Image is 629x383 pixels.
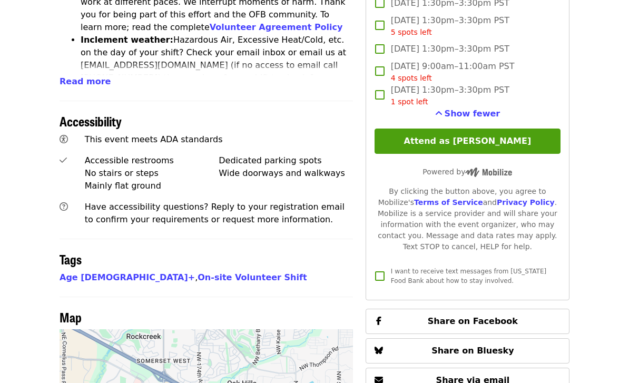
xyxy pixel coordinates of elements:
[60,112,122,131] span: Accessibility
[391,15,509,38] span: [DATE] 1:30pm–3:30pm PST
[85,135,223,145] span: This event meets ADA standards
[85,180,219,193] div: Mainly flat ground
[375,186,561,253] div: By clicking the button above, you agree to Mobilize's and . Mobilize is a service provider and wi...
[60,135,68,145] i: universal-access icon
[366,339,569,364] button: Share on Bluesky
[198,273,307,283] a: On-site Volunteer Shift
[85,168,219,180] div: No stairs or steps
[391,84,509,108] span: [DATE] 1:30pm–3:30pm PST
[465,168,512,178] img: Powered by Mobilize
[85,202,345,225] span: Have accessibility questions? Reply to your registration email to confirm your requirements or re...
[210,23,343,33] a: Volunteer Agreement Policy
[81,34,353,97] li: Hazardous Air, Excessive Heat/Cold, etc. on the day of your shift? Check your email inbox or emai...
[391,98,428,106] span: 1 spot left
[60,250,82,269] span: Tags
[219,168,353,180] div: Wide doorways and walkways
[445,109,500,119] span: Show fewer
[391,268,546,285] span: I want to receive text messages from [US_STATE] Food Bank about how to stay involved.
[60,308,82,327] span: Map
[391,61,515,84] span: [DATE] 9:00am–11:00am PST
[422,168,512,176] span: Powered by
[366,309,569,335] button: Share on Facebook
[219,155,353,168] div: Dedicated parking spots
[60,273,195,283] a: Age [DEMOGRAPHIC_DATA]+
[497,199,555,207] a: Privacy Policy
[431,346,514,356] span: Share on Bluesky
[391,28,432,37] span: 5 spots left
[60,273,198,283] span: ,
[81,35,173,45] strong: Inclement weather:
[60,77,111,87] span: Read more
[391,74,432,83] span: 4 spots left
[414,199,483,207] a: Terms of Service
[375,129,561,154] button: Attend as [PERSON_NAME]
[428,317,518,327] span: Share on Facebook
[60,156,67,166] i: check icon
[60,76,111,89] button: Read more
[391,43,509,56] span: [DATE] 1:30pm–3:30pm PST
[85,155,219,168] div: Accessible restrooms
[60,202,68,212] i: question-circle icon
[435,108,500,121] button: See more timeslots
